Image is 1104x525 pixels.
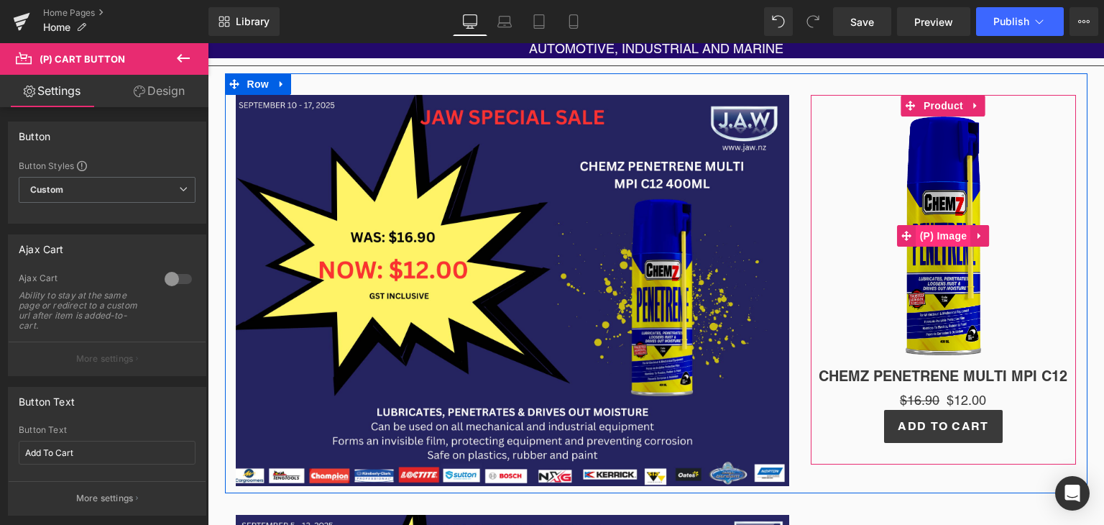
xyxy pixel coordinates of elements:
a: Design [107,75,211,107]
span: Add To Cart [690,376,781,390]
span: Library [236,15,270,28]
b: Custom [30,184,63,196]
a: Laptop [487,7,522,36]
button: More [1069,7,1098,36]
a: Expand / Collapse [759,52,778,73]
a: Desktop [453,7,487,36]
span: Home [43,22,70,33]
button: Publish [976,7,1064,36]
div: Ability to stay at the same page or redirect to a custom url after item is added-to-cart. [19,291,148,331]
div: Ajax Cart [19,235,64,255]
a: Expand / Collapse [65,30,83,52]
button: More settings [9,481,206,515]
span: Preview [914,14,953,29]
button: More settings [9,342,206,375]
a: Expand / Collapse [763,182,781,204]
a: Mobile [556,7,591,36]
div: Button [19,122,50,142]
button: Undo [764,7,793,36]
span: Publish [993,16,1029,27]
a: Tablet [522,7,556,36]
a: Home Pages [43,7,208,19]
a: Preview [897,7,970,36]
div: Button Text [19,388,75,408]
div: Open Intercom Messenger [1055,476,1090,511]
div: Button Styles [19,160,195,171]
button: Redo [799,7,827,36]
span: Save [850,14,874,29]
p: More settings [76,492,134,505]
p: More settings [76,352,134,365]
span: (P) Image [709,182,763,204]
span: Product [712,52,759,73]
a: CHEMZ PENETRENE MULTI MPI C12 [611,324,860,342]
a: New Library [208,7,280,36]
span: Row [36,30,65,52]
img: CHEMZ PENETRENE MULTI MPI C12 [698,73,773,312]
span: $16.90 [692,350,732,365]
div: Ajax Cart [19,273,150,288]
span: (P) Cart Button [40,53,125,65]
button: Add To Cart [676,367,794,400]
div: Button Text [19,425,195,435]
span: $12.00 [739,347,778,367]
